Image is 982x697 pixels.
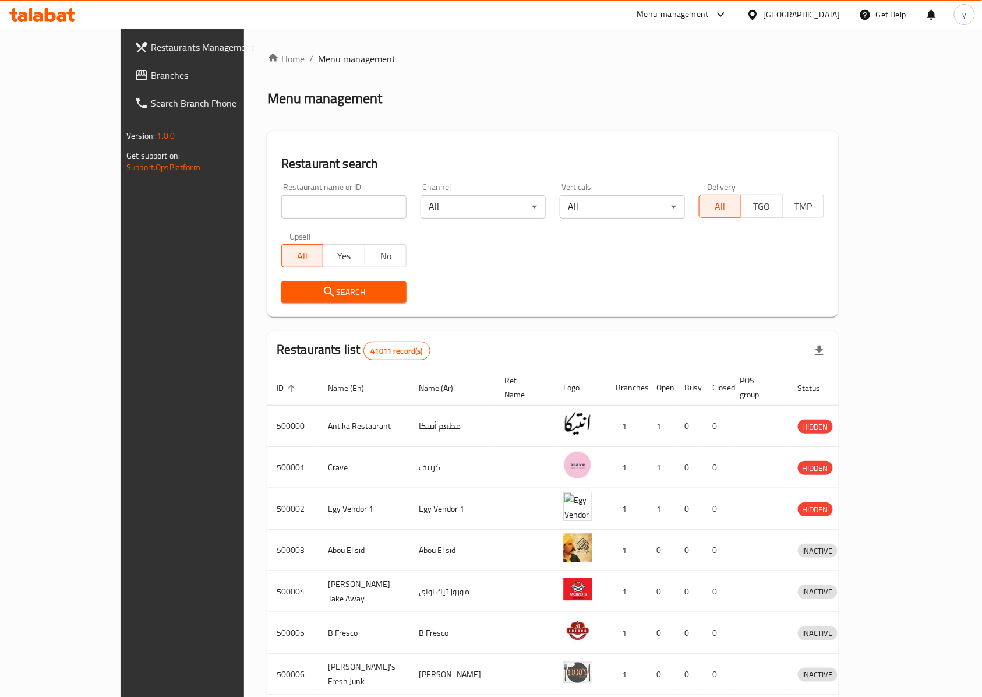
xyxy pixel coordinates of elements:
[554,370,606,406] th: Logo
[606,370,647,406] th: Branches
[962,8,966,21] span: y
[647,488,675,530] td: 1
[125,61,285,89] a: Branches
[647,530,675,571] td: 0
[151,40,275,54] span: Restaurants Management
[798,503,833,516] span: HIDDEN
[319,406,409,447] td: Antika Restaurant
[699,195,741,218] button: All
[703,654,731,695] td: 0
[703,488,731,530] td: 0
[675,654,703,695] td: 0
[563,657,592,687] img: Lujo's Fresh Junk
[289,233,311,241] label: Upsell
[647,406,675,447] td: 1
[365,244,407,267] button: No
[409,654,495,695] td: [PERSON_NAME]
[504,374,540,402] span: Ref. Name
[787,198,819,215] span: TMP
[319,612,409,654] td: B Fresco
[267,654,319,695] td: 500006
[764,8,840,21] div: [GEOGRAPHIC_DATA]
[798,626,838,640] span: INACTIVE
[606,612,647,654] td: 1
[267,52,305,66] a: Home
[125,33,285,61] a: Restaurants Management
[419,381,468,395] span: Name (Ar)
[267,447,319,488] td: 500001
[267,89,382,108] h2: Menu management
[798,462,833,475] span: HIDDEN
[675,406,703,447] td: 0
[746,198,778,215] span: TGO
[563,575,592,604] img: Moro's Take Away
[277,381,299,395] span: ID
[277,341,430,360] h2: Restaurants list
[675,612,703,654] td: 0
[319,654,409,695] td: [PERSON_NAME]'s Fresh Junk
[125,89,285,117] a: Search Branch Phone
[126,148,180,163] span: Get support on:
[151,96,275,110] span: Search Branch Phone
[606,488,647,530] td: 1
[563,492,592,521] img: Egy Vendor 1
[606,406,647,447] td: 1
[319,488,409,530] td: Egy Vendor 1
[707,183,736,191] label: Delivery
[281,244,323,267] button: All
[370,248,402,265] span: No
[798,668,838,682] div: INACTIVE
[798,668,838,681] span: INACTIVE
[675,447,703,488] td: 0
[703,447,731,488] td: 0
[740,195,782,218] button: TGO
[560,195,685,219] div: All
[328,248,360,265] span: Yes
[287,248,319,265] span: All
[328,381,379,395] span: Name (En)
[703,530,731,571] td: 0
[364,346,430,357] span: 41011 record(s)
[798,585,838,599] span: INACTIVE
[267,612,319,654] td: 500005
[647,612,675,654] td: 0
[267,571,319,612] td: 500004
[409,488,495,530] td: Egy Vendor 1
[267,488,319,530] td: 500002
[647,571,675,612] td: 0
[563,533,592,562] img: Abou El sid
[675,530,703,571] td: 0
[606,530,647,571] td: 1
[281,195,407,219] input: Search for restaurant name or ID..
[782,195,824,218] button: TMP
[606,571,647,612] td: 1
[281,155,824,173] h2: Restaurant search
[563,409,592,438] img: Antika Restaurant
[409,530,495,571] td: Abou El sid
[606,654,647,695] td: 1
[409,447,495,488] td: كرييف
[157,128,175,143] span: 1.0.0
[647,447,675,488] td: 1
[126,160,200,175] a: Support.OpsPlatform
[606,447,647,488] td: 1
[151,68,275,82] span: Branches
[703,612,731,654] td: 0
[319,571,409,612] td: [PERSON_NAME] Take Away
[798,544,838,558] span: INACTIVE
[409,612,495,654] td: B Fresco
[675,488,703,530] td: 0
[409,406,495,447] td: مطعم أنتيكا
[563,616,592,645] img: B Fresco
[703,406,731,447] td: 0
[323,244,365,267] button: Yes
[703,571,731,612] td: 0
[798,502,833,516] div: HIDDEN
[126,128,155,143] span: Version:
[267,530,319,571] td: 500003
[703,370,731,406] th: Closed
[704,198,736,215] span: All
[363,342,430,360] div: Total records count
[637,8,709,22] div: Menu-management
